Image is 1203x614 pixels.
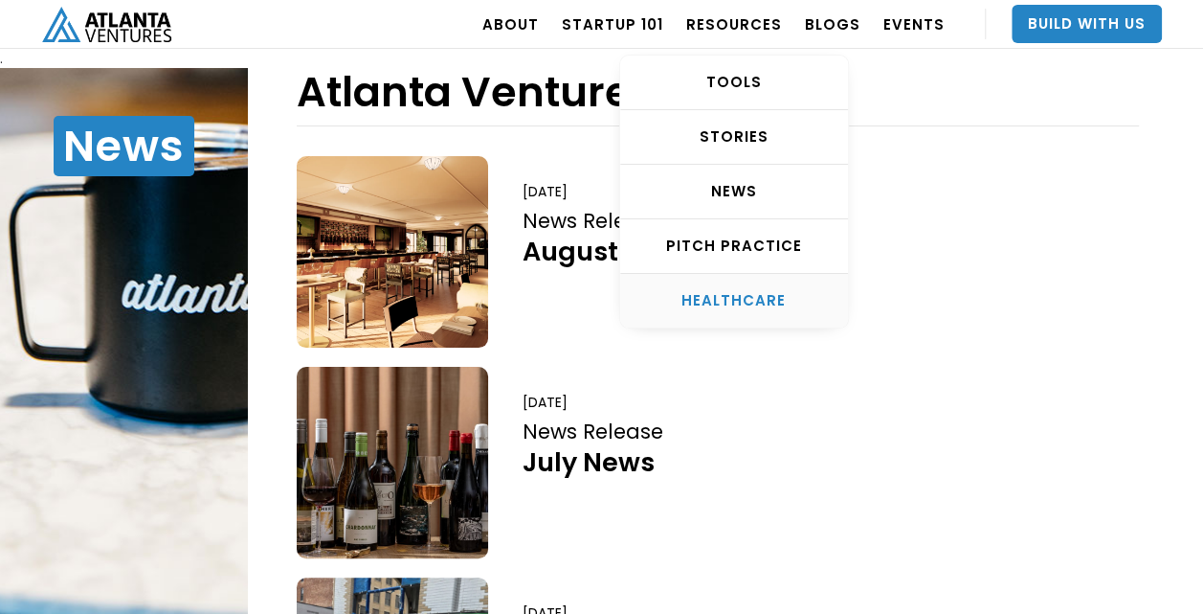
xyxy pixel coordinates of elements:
div: News Release [523,419,663,444]
h1: Atlanta Ventures News [297,68,775,116]
div: News Release [523,208,696,234]
a: Pitch Practice [620,219,848,274]
div: Pitch Practice [620,237,848,256]
a: [DATE]News ReleaseAugust News [297,156,1132,348]
div: July News [523,445,663,479]
div: TOOLS [620,73,848,92]
div: [DATE] [523,393,568,412]
a: STORIES [620,110,848,165]
a: TOOLS [620,56,848,110]
a: [DATE]News ReleaseJuly News [297,367,1132,558]
div: [DATE] [523,182,568,201]
a: NEWS [620,165,848,219]
div: STORIES [620,127,848,147]
a: HEALTHCARE [620,274,848,328]
a: Build With Us [1012,5,1162,43]
h1: News [54,116,194,176]
div: HEALTHCARE [620,291,848,310]
div: August News [523,235,696,268]
div: NEWS [620,182,848,201]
